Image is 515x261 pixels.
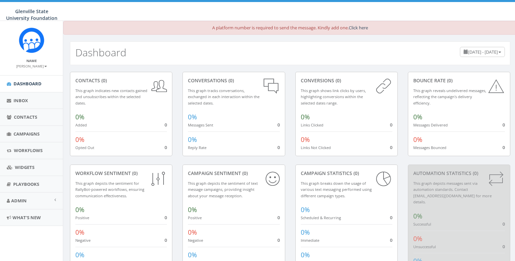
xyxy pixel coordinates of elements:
small: This graph indicates new contacts gained and unsubscribes within the selected dates. [75,88,147,106]
span: (0) [334,77,341,84]
span: 0% [301,135,310,144]
a: [PERSON_NAME] [16,63,47,69]
span: 0 [165,214,167,221]
small: Links Not Clicked [301,145,331,150]
span: 0% [188,205,197,214]
span: 0% [413,212,422,221]
span: 0% [188,113,197,121]
span: (0) [446,77,452,84]
span: 0% [301,113,310,121]
div: Workflow Sentiment [75,170,167,177]
span: Widgets [15,164,34,170]
span: Campaigns [14,131,40,137]
span: (0) [471,170,478,176]
small: Positive [188,215,202,220]
small: Scheduled & Recurring [301,215,341,220]
small: [PERSON_NAME] [16,64,47,68]
div: conversations [188,77,279,84]
span: 0% [413,135,422,144]
small: Unsuccessful [413,244,436,249]
span: 0% [75,205,84,214]
span: Inbox [14,97,28,104]
span: 0 [502,122,505,128]
span: 0 [277,122,280,128]
span: Playbooks [13,181,39,187]
span: 0 [277,237,280,243]
small: Negative [75,238,91,243]
small: This graph depicts the sentiment of text message campaigns, providing insight about your message ... [188,181,258,198]
span: (0) [227,77,234,84]
small: Added [75,122,87,127]
span: 0 [277,214,280,221]
span: 0% [75,228,84,237]
span: (0) [100,77,107,84]
span: 0 [390,144,392,150]
div: Automation Statistics [413,170,505,177]
span: 0 [165,122,167,128]
span: 0% [413,234,422,243]
span: 0 [502,243,505,250]
h2: Dashboard [75,47,126,58]
small: Links Clicked [301,122,323,127]
span: 0 [502,221,505,227]
small: Name [26,58,37,63]
span: Dashboard [14,81,42,87]
small: Messages Sent [188,122,213,127]
small: This graph depicts messages sent via automation standards. Contact [EMAIL_ADDRESS][DOMAIN_NAME] f... [413,181,492,205]
small: This graph breaks down the usage of various text messaging performed using different campaign types. [301,181,372,198]
span: 0 [502,144,505,150]
small: This graph shows link clicks by users, highlighting conversions within the selected dates range. [301,88,366,106]
small: Messages Bounced [413,145,446,150]
div: Bounce Rate [413,77,505,84]
span: 0 [390,237,392,243]
span: 0 [390,122,392,128]
span: What's New [13,214,41,221]
span: 0% [188,251,197,259]
small: Reply Rate [188,145,206,150]
a: Click here [349,25,368,31]
small: This graph depicts the sentiment for RallyBot-powered workflows, ensuring communication effective... [75,181,144,198]
span: 0% [301,228,310,237]
span: 0% [75,135,84,144]
span: 0% [188,135,197,144]
img: Rally_Corp_Icon.png [19,28,44,53]
span: 0% [75,113,84,121]
span: 0% [188,228,197,237]
small: Successful [413,222,431,227]
span: 0% [301,205,310,214]
div: Campaign Statistics [301,170,392,177]
span: 0 [277,144,280,150]
small: This graph reveals undelivered messages, reflecting the campaign's delivery efficiency. [413,88,486,106]
small: Messages Delivered [413,122,448,127]
span: 0 [165,237,167,243]
small: Immediate [301,238,319,243]
span: (0) [352,170,359,176]
span: 0% [301,251,310,259]
div: Campaign Sentiment [188,170,279,177]
div: contacts [75,77,167,84]
div: conversions [301,77,392,84]
span: (0) [241,170,248,176]
small: This graph tracks conversations, exchanged in each interaction within the selected dates. [188,88,260,106]
span: 0 [390,214,392,221]
small: Opted Out [75,145,94,150]
span: (0) [131,170,138,176]
span: 0 [165,144,167,150]
span: [DATE] - [DATE] [468,49,498,55]
span: Workflows [14,147,43,153]
small: Negative [188,238,203,243]
span: Admin [11,198,27,204]
span: 0% [413,113,422,121]
span: Glenville State University Foundation [6,8,57,21]
small: Positive [75,215,89,220]
span: Contacts [14,114,37,120]
span: 0% [75,251,84,259]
